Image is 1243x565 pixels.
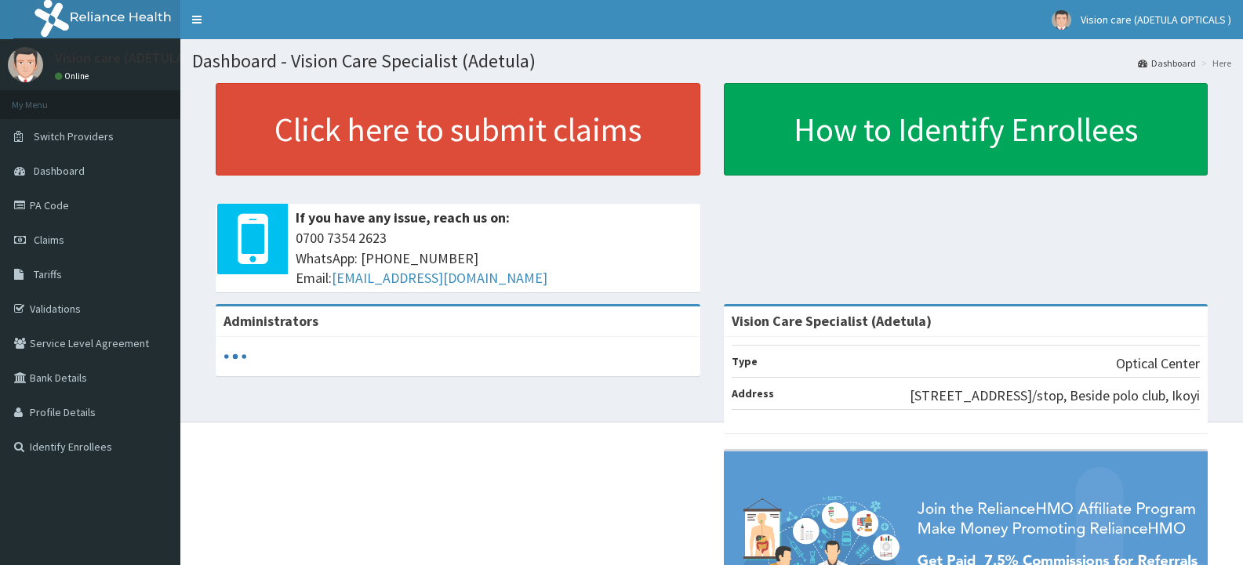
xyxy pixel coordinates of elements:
span: Switch Providers [34,129,114,143]
img: User Image [1052,10,1071,30]
svg: audio-loading [224,345,247,368]
span: Dashboard [34,164,85,178]
span: Vision care (ADETULA OPTICALS ) [1081,13,1231,27]
a: Online [55,71,93,81]
h1: Dashboard - Vision Care Specialist (Adetula) [192,51,1231,71]
a: How to Identify Enrollees [724,83,1208,176]
strong: Vision Care Specialist (Adetula) [732,312,932,330]
a: [EMAIL_ADDRESS][DOMAIN_NAME] [332,269,547,287]
span: 0700 7354 2623 WhatsApp: [PHONE_NUMBER] Email: [296,228,692,288]
b: If you have any issue, reach us on: [296,208,510,226]
li: Here [1198,56,1231,70]
a: Click here to submit claims [216,83,700,176]
span: Tariffs [34,267,62,281]
span: Claims [34,233,64,247]
p: Optical Center [1116,353,1200,374]
p: Vision care (ADETULA OPTICALS ) [55,51,256,65]
img: User Image [8,47,43,82]
p: [STREET_ADDRESS]/stop, Beside polo club, Ikoyi [910,386,1200,406]
a: Dashboard [1138,56,1196,70]
b: Address [732,386,774,400]
b: Administrators [224,312,318,330]
b: Type [732,354,758,368]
